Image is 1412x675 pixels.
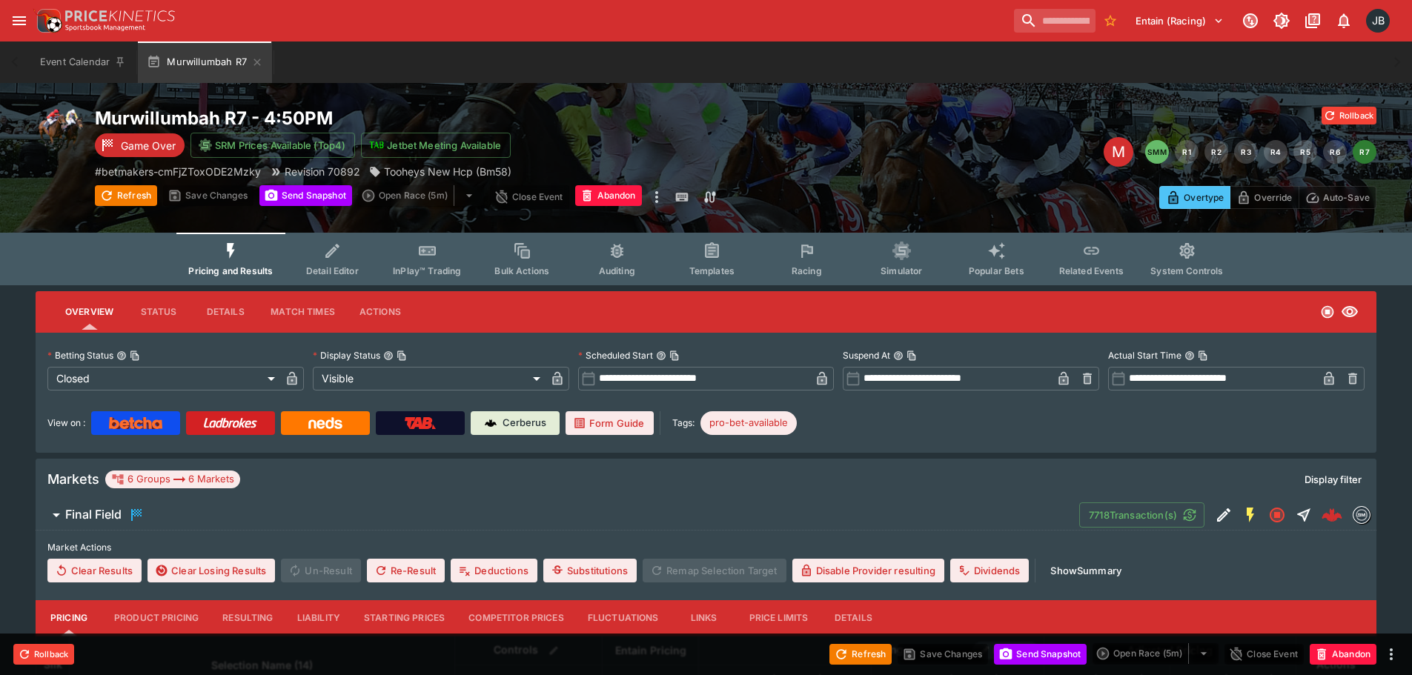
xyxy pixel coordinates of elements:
button: 7718Transaction(s) [1079,502,1204,528]
a: Form Guide [566,411,654,435]
button: more [648,185,666,209]
button: R1 [1175,140,1199,164]
span: Racing [792,265,822,276]
span: Detail Editor [306,265,359,276]
button: Send Snapshot [259,185,352,206]
button: Final Field [36,500,1079,530]
span: Related Events [1059,265,1124,276]
button: No Bookmarks [1098,9,1122,33]
button: Scheduled StartCopy To Clipboard [656,350,666,361]
div: Edit Meeting [1104,137,1133,167]
nav: pagination navigation [1145,140,1376,164]
p: Copy To Clipboard [95,164,261,179]
button: Straight [1290,502,1317,528]
span: Templates [689,265,735,276]
span: Un-Result [281,559,360,582]
button: Links [671,600,738,636]
button: SMM [1145,140,1169,164]
button: Josh Brown [1362,4,1394,37]
button: Fluctuations [576,600,671,636]
img: betmakers [1353,507,1370,523]
button: Rollback [13,644,74,665]
svg: Closed [1320,305,1335,319]
div: Visible [313,367,546,390]
button: R2 [1204,140,1228,164]
img: TabNZ [405,417,436,429]
span: Simulator [881,265,922,276]
button: Event Calendar [31,41,135,83]
span: pro-bet-available [700,416,797,430]
button: R5 [1293,140,1317,164]
h6: Final Field [65,507,122,522]
button: Copy To Clipboard [397,350,407,361]
p: Auto-Save [1323,190,1370,205]
img: Ladbrokes [203,417,257,429]
a: Cerberus [471,411,560,435]
button: Copy To Clipboard [1198,350,1208,361]
span: Pricing and Results [188,265,273,276]
button: Connected to PK [1237,7,1264,34]
span: Popular Bets [969,265,1024,276]
button: R6 [1323,140,1347,164]
button: Toggle light/dark mode [1268,7,1295,34]
img: logo-cerberus--red.svg [1322,505,1342,525]
span: Auditing [599,265,635,276]
button: Deductions [451,559,537,582]
button: Actions [347,294,414,330]
button: Dividends [950,559,1029,582]
div: Josh Brown [1366,9,1390,33]
h5: Markets [47,470,99,488]
button: Override [1230,186,1299,209]
span: InPlay™ Trading [393,265,461,276]
button: SRM Prices Available (Top4) [190,133,355,158]
button: Pricing [36,600,102,636]
p: Actual Start Time [1108,349,1181,362]
span: Mark an event as closed and abandoned. [1310,645,1376,660]
button: Starting Prices [352,600,457,636]
button: Copy To Clipboard [130,350,140,361]
button: Rollback [1322,107,1376,124]
img: horse_racing.png [36,107,83,154]
button: Status [125,294,192,330]
label: Tags: [672,411,695,435]
button: Overtype [1159,186,1230,209]
button: Suspend AtCopy To Clipboard [893,350,904,361]
button: Overview [53,294,125,330]
button: Substitutions [543,559,637,582]
button: R3 [1234,140,1258,164]
button: Details [192,294,259,330]
button: Clear Results [47,559,142,582]
div: 6 Groups 6 Markets [111,470,234,488]
button: Actual Start TimeCopy To Clipboard [1184,350,1195,361]
button: Product Pricing [102,600,211,636]
img: Neds [308,417,342,429]
div: Start From [1159,186,1376,209]
button: Select Tenant [1127,9,1233,33]
button: SGM Enabled [1237,502,1264,528]
div: Betting Target: cerberus [700,411,797,435]
img: jetbet-logo.svg [369,138,384,153]
button: Competitor Prices [457,600,576,636]
button: R7 [1353,140,1376,164]
button: Resulting [211,600,285,636]
span: System Controls [1150,265,1223,276]
svg: Closed [1268,506,1286,524]
div: ff2e4471-81ca-4597-b52a-17ba251aff2b [1322,505,1342,525]
label: Market Actions [47,536,1365,559]
p: Display Status [313,349,380,362]
p: Revision 70892 [285,164,360,179]
svg: Visible [1341,303,1359,321]
button: Display StatusCopy To Clipboard [383,350,394,361]
p: Scheduled Start [578,349,653,362]
img: PriceKinetics Logo [33,6,62,36]
button: Send Snapshot [994,644,1087,665]
p: Suspend At [843,349,890,362]
p: Betting Status [47,349,113,362]
div: split button [1093,643,1219,664]
span: Bulk Actions [494,265,549,276]
p: Game Over [121,138,176,153]
button: Closed [1264,502,1290,528]
input: search [1014,9,1096,33]
button: Refresh [95,185,157,206]
label: View on : [47,411,85,435]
